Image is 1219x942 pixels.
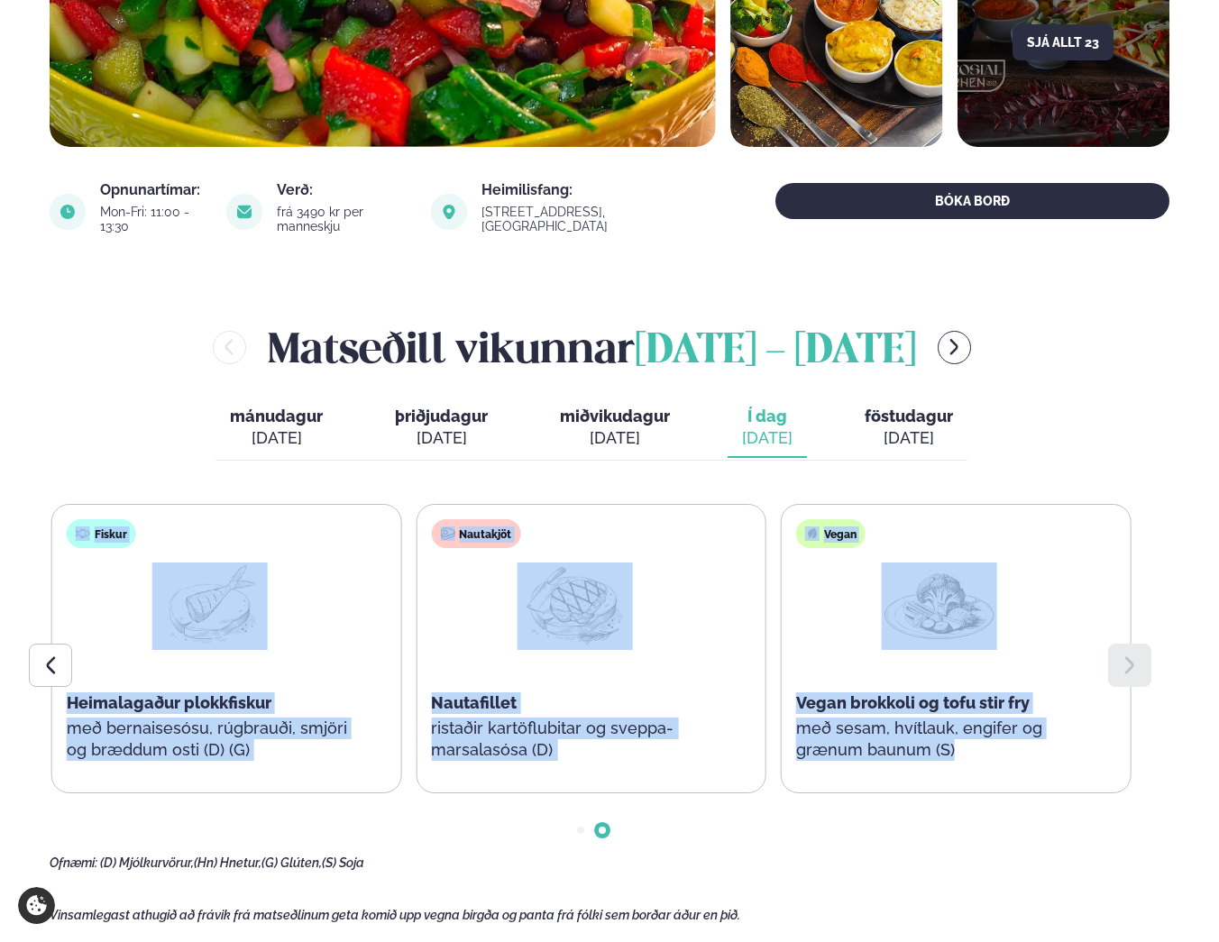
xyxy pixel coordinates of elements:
[50,194,86,230] img: image alt
[431,194,467,230] img: image alt
[67,718,353,761] p: með bernaisesósu, rúgbrauði, smjöri og bræddum osti (D) (G)
[67,693,271,712] span: Heimalagaður plokkfiskur
[440,526,454,541] img: beef.svg
[277,205,411,233] div: frá 3490 kr per manneskju
[268,318,916,377] h2: Matseðill vikunnar
[481,205,707,233] div: [STREET_ADDRESS], [GEOGRAPHIC_DATA]
[380,398,502,458] button: þriðjudagur [DATE]
[560,407,670,425] span: miðvikudagur
[431,519,520,548] div: Nautakjöt
[395,407,488,425] span: þriðjudagur
[775,183,1169,219] button: BÓKA BORÐ
[865,407,953,425] span: föstudagur
[395,427,488,449] div: [DATE]
[76,526,90,541] img: fish.svg
[230,427,323,449] div: [DATE]
[431,718,718,761] p: ristaðir kartöflubitar og sveppa- marsalasósa (D)
[50,908,740,922] span: Vinsamlegast athugið að frávik frá matseðlinum geta komið upp vegna birgða og panta frá fólki sem...
[230,407,323,425] span: mánudagur
[67,519,136,548] div: Fiskur
[796,718,1083,761] p: með sesam, hvítlauk, engifer og grænum baunum (S)
[226,194,262,230] img: image alt
[560,427,670,449] div: [DATE]
[865,427,953,449] div: [DATE]
[431,693,517,712] span: Nautafillet
[261,855,322,870] span: (G) Glúten,
[1013,24,1114,60] button: Sjá allt 23
[742,406,793,427] span: Í dag
[100,183,206,197] div: Opnunartímar:
[882,562,997,646] img: Vegan.png
[18,887,55,924] a: Cookie settings
[213,331,246,364] button: menu-btn-left
[322,855,364,870] span: (S) Soja
[938,331,971,364] button: menu-btn-right
[277,183,411,197] div: Verð:
[481,215,707,237] a: link
[50,855,97,870] span: Ofnæmi:
[545,398,684,458] button: miðvikudagur [DATE]
[152,562,268,646] img: Fish.png
[100,205,206,233] div: Mon-Fri: 11:00 - 13:30
[850,398,967,458] button: föstudagur [DATE]
[805,526,820,541] img: Vegan.svg
[481,183,707,197] div: Heimilisfang:
[194,855,261,870] span: (Hn) Hnetur,
[100,855,194,870] span: (D) Mjólkurvörur,
[215,398,337,458] button: mánudagur [DATE]
[742,427,793,449] div: [DATE]
[728,398,807,458] button: Í dag [DATE]
[635,332,916,371] span: [DATE] - [DATE]
[599,827,606,834] span: Go to slide 2
[517,562,632,646] img: Beef-Meat.png
[796,693,1030,712] span: Vegan brokkoli og tofu stir fry
[796,519,866,548] div: Vegan
[577,827,584,834] span: Go to slide 1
